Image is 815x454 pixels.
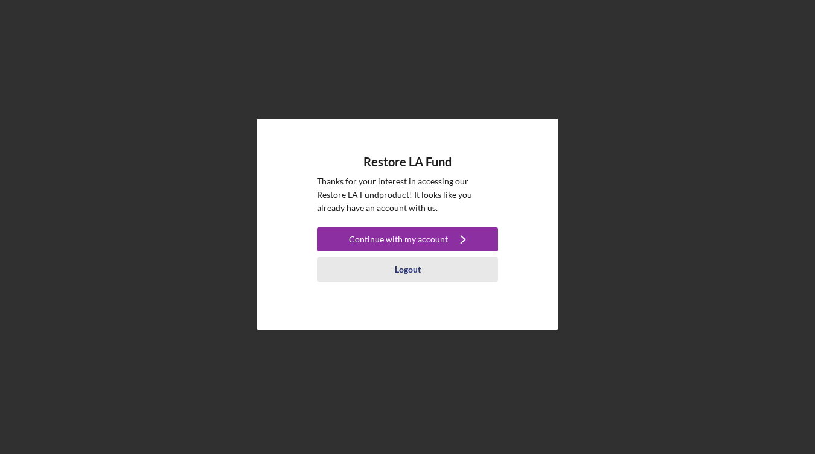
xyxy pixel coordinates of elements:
a: Continue with my account [317,227,498,254]
button: Continue with my account [317,227,498,251]
div: Continue with my account [349,227,448,251]
div: Logout [395,257,421,282]
p: Thanks for your interest in accessing our Restore LA Fund product! It looks like you already have... [317,175,498,215]
button: Logout [317,257,498,282]
h4: Restore LA Fund [363,155,452,169]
